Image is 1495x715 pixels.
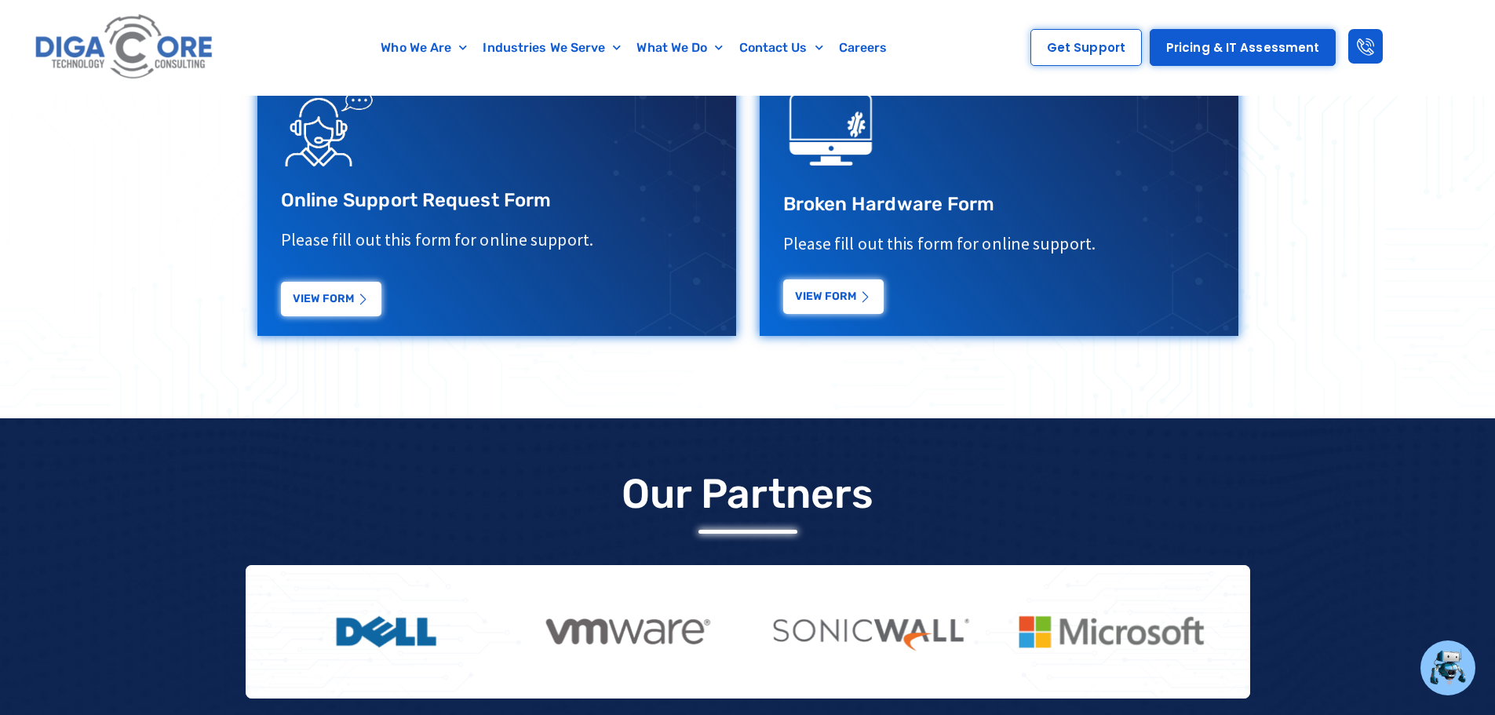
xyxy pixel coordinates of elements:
p: Please fill out this form for online support. [783,232,1215,255]
p: Please fill out this form for online support. [281,228,713,251]
h3: Broken Hardware Form [783,192,1215,217]
span: Get Support [1047,42,1125,53]
a: Industries We Serve [475,30,629,66]
a: Get Support [1030,29,1142,66]
img: Digacore logo 1 [31,8,219,87]
img: Microsoft Logo [1006,606,1216,658]
img: Dell Logo [281,606,491,658]
img: sonicwall logo [764,606,975,658]
a: View Form [281,282,381,316]
a: Pricing & IT Assessment [1150,29,1336,66]
span: Pricing & IT Assessment [1166,42,1319,53]
a: Contact Us [731,30,831,66]
a: View Form [783,279,884,314]
img: Support Request Icon [281,78,375,173]
nav: Menu [294,30,975,66]
a: Careers [831,30,895,66]
p: Our Partners [622,469,873,518]
a: Who We Are [373,30,475,66]
img: digacore technology consulting [783,82,877,177]
a: What We Do [629,30,731,66]
h3: Online Support Request Form [281,188,713,213]
img: VMware Logo [523,606,733,658]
